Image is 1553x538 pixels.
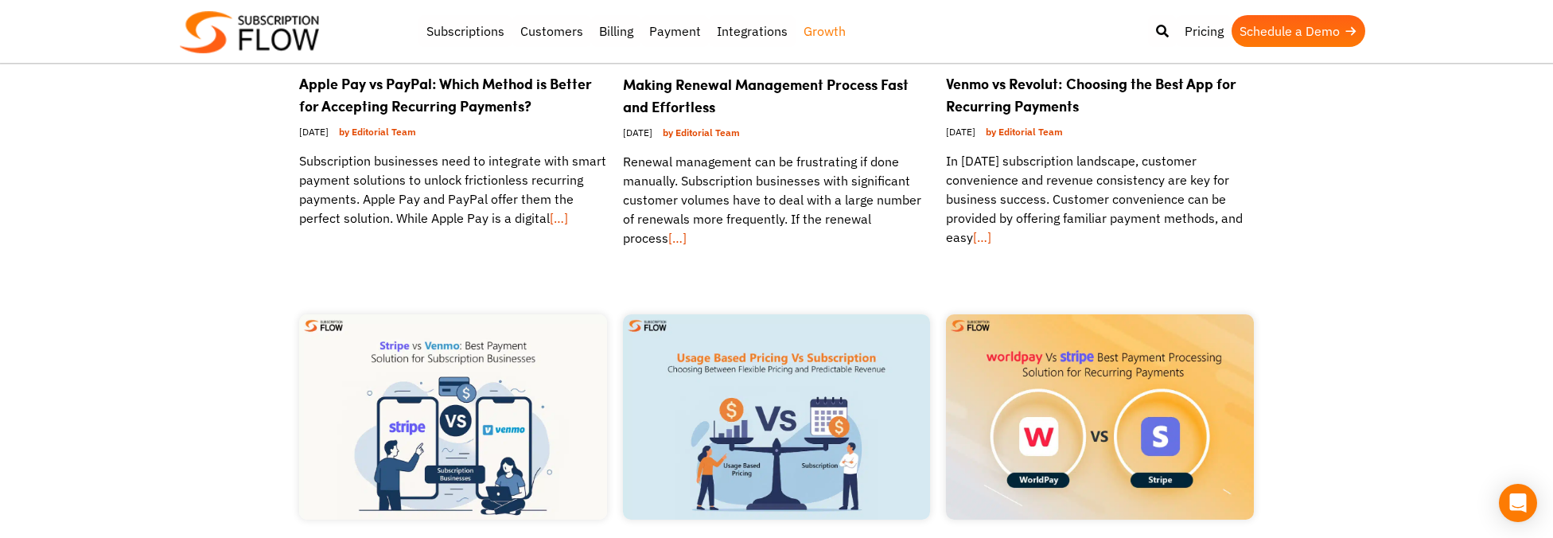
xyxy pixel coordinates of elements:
[299,314,607,520] img: Stripe vs Venmo
[623,118,931,152] div: [DATE]
[623,314,931,520] img: Usage Based Pricing Vs Subscription
[1232,15,1365,47] a: Schedule a Demo
[973,229,991,245] a: […]
[979,122,1069,142] a: by Editorial Team
[656,123,746,142] a: by Editorial Team
[333,122,422,142] a: by Editorial Team
[180,11,319,53] img: Subscriptionflow
[796,15,854,47] a: Growth
[299,151,607,228] p: Subscription businesses need to integrate with smart payment solutions to unlock frictionless rec...
[1499,484,1537,522] div: Open Intercom Messenger
[946,117,1254,151] div: [DATE]
[668,230,687,246] a: […]
[550,210,568,226] a: […]
[299,73,592,116] a: Apple Pay vs PayPal: Which Method is Better for Accepting Recurring Payments?
[946,314,1254,520] img: Worldpay Vs Stripe
[512,15,591,47] a: Customers
[623,152,931,248] p: Renewal management can be frustrating if done manually. Subscription businesses with significant ...
[299,117,607,151] div: [DATE]
[946,73,1236,116] a: Venmo vs Revolut: Choosing the Best App for Recurring Payments
[591,15,641,47] a: Billing
[418,15,512,47] a: Subscriptions
[1177,15,1232,47] a: Pricing
[623,74,909,117] a: Making Renewal Management Process Fast and Effortless
[709,15,796,47] a: Integrations
[641,15,709,47] a: Payment
[946,151,1254,247] p: In [DATE] subscription landscape, customer convenience and revenue consistency are key for busine...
